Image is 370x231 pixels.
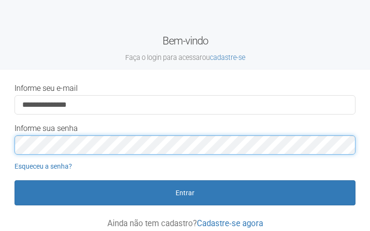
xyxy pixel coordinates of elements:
button: Entrar [15,180,355,205]
p: Ainda não tem cadastro? [15,219,355,228]
span: ou [202,54,245,61]
label: Informe sua senha [15,124,78,133]
label: Informe seu e-mail [15,84,78,93]
small: Faça o login para acessar [7,53,363,62]
a: cadastre-se [210,54,245,61]
a: Esqueceu a senha? [15,162,72,170]
a: Cadastre-se agora [197,218,263,228]
h2: Bem-vindo [7,34,363,62]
